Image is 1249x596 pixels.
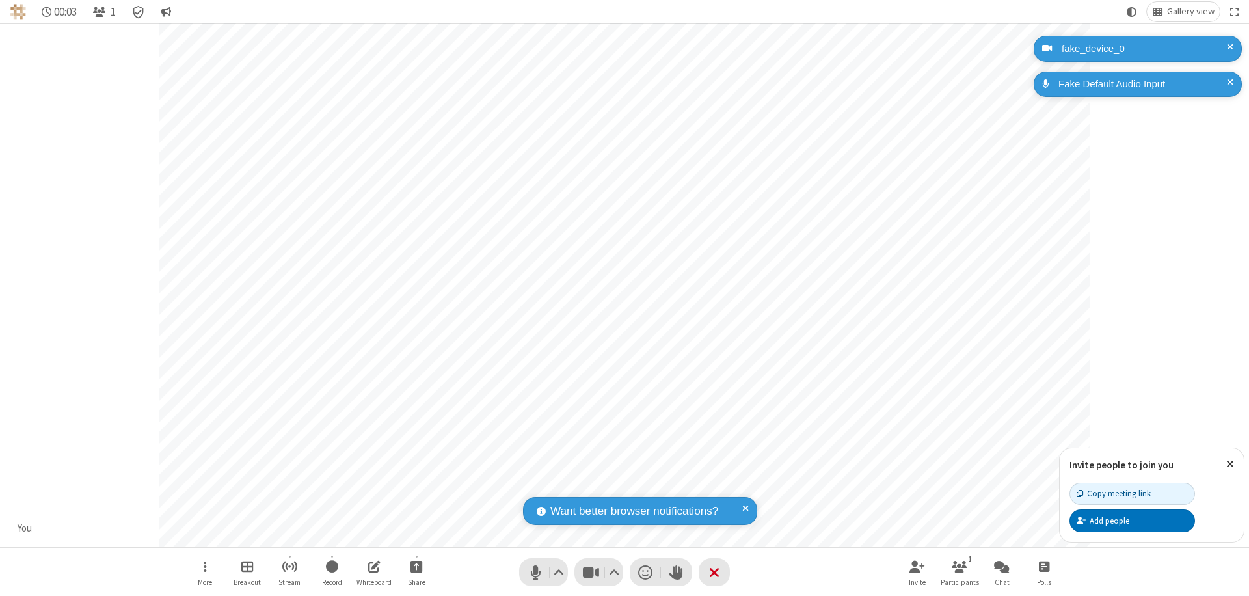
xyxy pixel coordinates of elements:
[550,558,568,586] button: Audio settings
[1216,448,1244,480] button: Close popover
[198,578,212,586] span: More
[940,554,979,591] button: Open participant list
[155,2,176,21] button: Conversation
[126,2,151,21] div: Meeting details Encryption enabled
[356,578,392,586] span: Whiteboard
[270,554,309,591] button: Start streaming
[36,2,83,21] div: Timer
[982,554,1021,591] button: Open chat
[1069,509,1195,532] button: Add people
[1077,487,1151,500] div: Copy meeting link
[312,554,351,591] button: Start recording
[995,578,1010,586] span: Chat
[909,578,926,586] span: Invite
[550,503,718,520] span: Want better browser notifications?
[519,558,568,586] button: Mute (⌘+Shift+A)
[13,521,37,536] div: You
[1037,578,1051,586] span: Polls
[408,578,425,586] span: Share
[699,558,730,586] button: End or leave meeting
[630,558,661,586] button: Send a reaction
[355,554,394,591] button: Open shared whiteboard
[278,578,301,586] span: Stream
[111,6,116,18] span: 1
[898,554,937,591] button: Invite participants (⌘+Shift+I)
[1069,483,1195,505] button: Copy meeting link
[185,554,224,591] button: Open menu
[87,2,121,21] button: Open participant list
[228,554,267,591] button: Manage Breakout Rooms
[1167,7,1215,17] span: Gallery view
[322,578,342,586] span: Record
[941,578,979,586] span: Participants
[1147,2,1220,21] button: Change layout
[606,558,623,586] button: Video setting
[1225,2,1244,21] button: Fullscreen
[965,553,976,565] div: 1
[1069,459,1174,471] label: Invite people to join you
[234,578,261,586] span: Breakout
[1121,2,1142,21] button: Using system theme
[1025,554,1064,591] button: Open poll
[574,558,623,586] button: Stop video (⌘+Shift+V)
[661,558,692,586] button: Raise hand
[1054,77,1232,92] div: Fake Default Audio Input
[10,4,26,20] img: QA Selenium DO NOT DELETE OR CHANGE
[54,6,77,18] span: 00:03
[397,554,436,591] button: Start sharing
[1057,42,1232,57] div: fake_device_0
